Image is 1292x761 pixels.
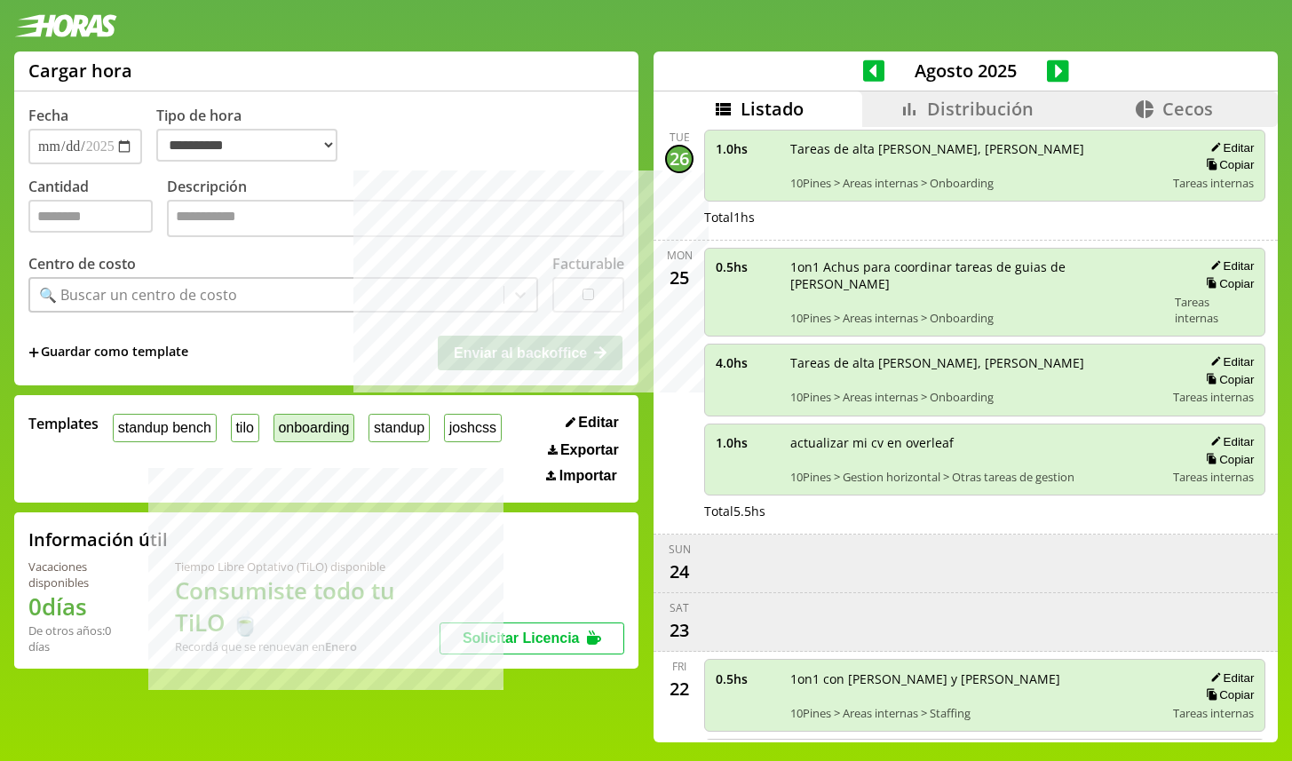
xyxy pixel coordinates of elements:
[665,557,694,585] div: 24
[552,254,624,273] label: Facturable
[28,254,136,273] label: Centro de costo
[28,591,132,622] h1: 0 días
[559,468,617,484] span: Importar
[1205,670,1254,686] button: Editar
[28,177,167,242] label: Cantidad
[1201,452,1254,467] button: Copiar
[884,59,1047,83] span: Agosto 2025
[704,209,1265,226] div: Total 1 hs
[716,258,778,275] span: 0.5 hs
[167,200,624,237] textarea: Descripción
[790,140,1161,157] span: Tareas de alta [PERSON_NAME], [PERSON_NAME]
[790,258,1162,292] span: 1on1 Achus para coordinar tareas de guias de [PERSON_NAME]
[790,310,1162,326] span: 10Pines > Areas internas > Onboarding
[927,97,1034,121] span: Distribución
[1173,175,1254,191] span: Tareas internas
[175,559,440,575] div: Tiempo Libre Optativo (TiLO) disponible
[790,175,1161,191] span: 10Pines > Areas internas > Onboarding
[704,503,1265,519] div: Total 5.5 hs
[28,106,68,125] label: Fecha
[790,705,1161,721] span: 10Pines > Areas internas > Staffing
[716,140,778,157] span: 1.0 hs
[1205,258,1254,273] button: Editar
[175,638,440,654] div: Recordá que se renuevan en
[670,130,690,145] div: Tue
[654,127,1278,740] div: scrollable content
[665,263,694,291] div: 25
[39,285,237,305] div: 🔍 Buscar un centro de costo
[672,659,686,674] div: Fri
[790,469,1161,485] span: 10Pines > Gestion horizontal > Otras tareas de gestion
[1173,389,1254,405] span: Tareas internas
[156,106,352,164] label: Tipo de hora
[1205,140,1254,155] button: Editar
[28,200,153,233] input: Cantidad
[325,638,357,654] b: Enero
[113,414,217,441] button: standup bench
[543,441,624,459] button: Exportar
[1162,97,1213,121] span: Cecos
[28,414,99,433] span: Templates
[670,600,689,615] div: Sat
[665,145,694,173] div: 26
[790,670,1161,687] span: 1on1 con [PERSON_NAME] y [PERSON_NAME]
[28,622,132,654] div: De otros años: 0 días
[578,415,618,431] span: Editar
[1175,294,1254,326] span: Tareas internas
[1201,157,1254,172] button: Copiar
[716,354,778,371] span: 4.0 hs
[667,248,693,263] div: Mon
[463,630,580,646] span: Solicitar Licencia
[741,97,804,121] span: Listado
[665,615,694,644] div: 23
[14,14,117,37] img: logotipo
[716,434,778,451] span: 1.0 hs
[440,622,624,654] button: Solicitar Licencia
[273,414,355,441] button: onboarding
[665,674,694,702] div: 22
[28,343,39,362] span: +
[444,414,502,441] button: joshcss
[716,670,778,687] span: 0.5 hs
[175,575,440,638] h1: Consumiste todo tu TiLO 🍵
[156,129,337,162] select: Tipo de hora
[790,434,1161,451] span: actualizar mi cv en overleaf
[1205,434,1254,449] button: Editar
[1173,469,1254,485] span: Tareas internas
[28,527,168,551] h2: Información útil
[28,59,132,83] h1: Cargar hora
[560,442,619,458] span: Exportar
[28,343,188,362] span: +Guardar como template
[1205,354,1254,369] button: Editar
[790,354,1161,371] span: Tareas de alta [PERSON_NAME], [PERSON_NAME]
[28,559,132,591] div: Vacaciones disponibles
[1201,372,1254,387] button: Copiar
[369,414,430,441] button: standup
[560,414,624,432] button: Editar
[1201,687,1254,702] button: Copiar
[790,389,1161,405] span: 10Pines > Areas internas > Onboarding
[669,542,691,557] div: Sun
[231,414,259,441] button: tilo
[167,177,624,242] label: Descripción
[1201,276,1254,291] button: Copiar
[1173,705,1254,721] span: Tareas internas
